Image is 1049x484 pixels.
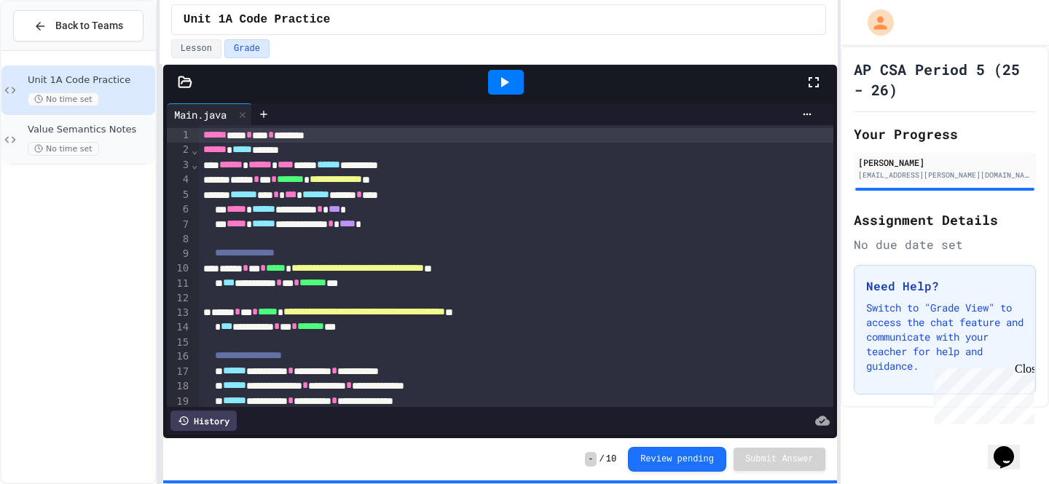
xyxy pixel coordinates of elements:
span: Value Semantics Notes [28,124,152,136]
div: 19 [167,394,191,409]
span: Unit 1A Code Practice [184,11,331,28]
button: Back to Teams [13,10,144,41]
div: My Account [852,6,897,39]
h2: Assignment Details [854,210,1036,230]
div: 17 [167,365,191,379]
span: Fold line [191,144,198,156]
div: 10 [167,261,191,276]
div: 11 [167,277,191,291]
button: Submit Answer [734,448,825,471]
button: Lesson [171,39,221,58]
span: Back to Teams [55,18,123,33]
div: 14 [167,320,191,335]
div: 6 [167,202,191,217]
span: Submit Answer [745,453,814,465]
h2: Your Progress [854,124,1036,144]
div: 7 [167,218,191,232]
div: 9 [167,247,191,261]
span: - [585,452,596,467]
div: 8 [167,232,191,247]
div: 4 [167,172,191,187]
div: [EMAIL_ADDRESS][PERSON_NAME][DOMAIN_NAME] [858,170,1032,180]
span: 10 [606,453,616,465]
div: 16 [167,349,191,364]
div: 5 [167,188,191,202]
div: [PERSON_NAME] [858,156,1032,169]
button: Review pending [628,447,726,472]
div: 13 [167,306,191,320]
span: Fold line [191,159,198,170]
span: No time set [28,142,99,156]
p: Switch to "Grade View" to access the chat feature and communicate with your teacher for help and ... [866,301,1024,373]
span: No time set [28,92,99,106]
div: Chat with us now!Close [6,6,101,92]
div: 1 [167,128,191,143]
div: No due date set [854,236,1036,253]
iframe: chat widget [988,426,1034,469]
h1: AP CSA Period 5 (25 - 26) [854,59,1036,100]
div: 2 [167,143,191,157]
div: Main.java [167,107,234,122]
div: 3 [167,158,191,172]
div: Main.java [167,103,252,125]
div: 12 [167,291,191,306]
span: / [600,453,605,465]
span: Unit 1A Code Practice [28,74,152,87]
button: Grade [224,39,270,58]
div: 15 [167,336,191,350]
div: History [170,410,237,431]
div: 18 [167,379,191,394]
iframe: chat widget [928,362,1034,424]
h3: Need Help? [866,277,1024,295]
